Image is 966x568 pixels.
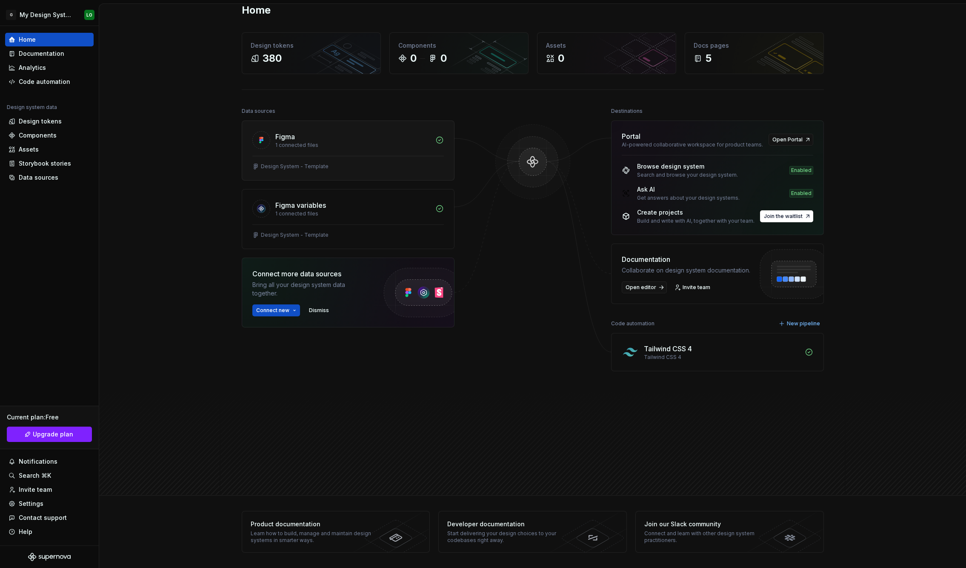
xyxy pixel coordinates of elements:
[19,117,62,126] div: Design tokens
[787,320,820,327] span: New pipeline
[5,143,94,156] a: Assets
[622,254,750,264] div: Documentation
[772,136,803,143] span: Open Portal
[86,11,92,18] div: LO
[764,213,803,220] span: Join the waitlist
[5,455,94,468] button: Notifications
[447,530,571,544] div: Start delivering your design choices to your codebases right away.
[760,210,813,222] button: Join the waitlist
[5,157,94,170] a: Storybook stories
[5,33,94,46] a: Home
[447,520,571,528] div: Developer documentation
[256,307,289,314] span: Connect new
[389,32,529,74] a: Components00
[683,284,710,291] span: Invite team
[5,115,94,128] a: Design tokens
[242,105,275,117] div: Data sources
[19,49,64,58] div: Documentation
[19,173,58,182] div: Data sources
[5,511,94,525] button: Contact support
[644,520,768,528] div: Join our Slack community
[789,166,813,175] div: Enabled
[637,195,740,201] div: Get answers about your design systems.
[19,63,46,72] div: Analytics
[19,457,57,466] div: Notifications
[252,304,300,316] button: Connect new
[5,61,94,75] a: Analytics
[440,52,447,65] div: 0
[242,120,454,181] a: Figma1 connected filesDesign System - Template
[546,41,667,50] div: Assets
[438,511,627,553] a: Developer documentationStart delivering your design choices to your codebases right away.
[275,142,430,149] div: 1 connected files
[644,354,800,361] div: Tailwind CSS 4
[611,105,643,117] div: Destinations
[19,513,67,522] div: Contact support
[398,41,520,50] div: Components
[622,141,763,148] div: AI-powered collaborative workspace for product teams.
[20,11,74,19] div: My Design System
[19,145,39,154] div: Assets
[626,284,656,291] span: Open editor
[789,189,813,198] div: Enabled
[19,77,70,86] div: Code automation
[19,35,36,44] div: Home
[309,307,329,314] span: Dismiss
[637,185,740,194] div: Ask AI
[769,134,813,146] a: Open Portal
[637,218,755,224] div: Build and write with AI, together with your team.
[28,553,71,561] svg: Supernova Logo
[637,208,755,217] div: Create projects
[7,104,57,111] div: Design system data
[33,430,73,439] span: Upgrade plan
[5,75,94,89] a: Code automation
[6,10,16,20] div: G
[635,511,824,553] a: Join our Slack communityConnect and learn with other design system practitioners.
[242,511,430,553] a: Product documentationLearn how to build, manage and maintain design systems in smarter ways.
[706,52,712,65] div: 5
[263,52,282,65] div: 380
[7,413,92,422] div: Current plan : Free
[242,189,454,249] a: Figma variables1 connected filesDesign System - Template
[251,530,374,544] div: Learn how to build, manage and maintain design systems in smarter ways.
[305,304,333,316] button: Dismiss
[19,499,43,508] div: Settings
[19,528,32,536] div: Help
[644,530,768,544] div: Connect and learn with other design system practitioners.
[5,497,94,511] a: Settings
[19,485,52,494] div: Invite team
[242,32,381,74] a: Design tokens380
[5,483,94,496] a: Invite team
[611,318,654,330] div: Code automation
[2,6,97,24] button: GMy Design SystemLO
[672,281,714,293] a: Invite team
[19,159,71,168] div: Storybook stories
[275,200,326,210] div: Figma variables
[261,163,329,170] div: Design System - Template
[637,172,738,178] div: Search and browse your design system.
[5,129,94,142] a: Components
[558,52,564,65] div: 0
[7,427,92,442] button: Upgrade plan
[776,318,824,330] button: New pipeline
[5,171,94,184] a: Data sources
[19,131,57,140] div: Components
[537,32,676,74] a: Assets0
[242,3,271,17] h2: Home
[251,520,374,528] div: Product documentation
[622,281,667,293] a: Open editor
[5,469,94,482] button: Search ⌘K
[252,281,367,298] div: Bring all your design system data together.
[637,162,738,171] div: Browse design system
[694,41,815,50] div: Docs pages
[5,525,94,539] button: Help
[275,210,430,217] div: 1 connected files
[19,471,51,480] div: Search ⌘K
[261,232,329,238] div: Design System - Template
[5,47,94,60] a: Documentation
[622,266,750,275] div: Collaborate on design system documentation.
[251,41,372,50] div: Design tokens
[410,52,417,65] div: 0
